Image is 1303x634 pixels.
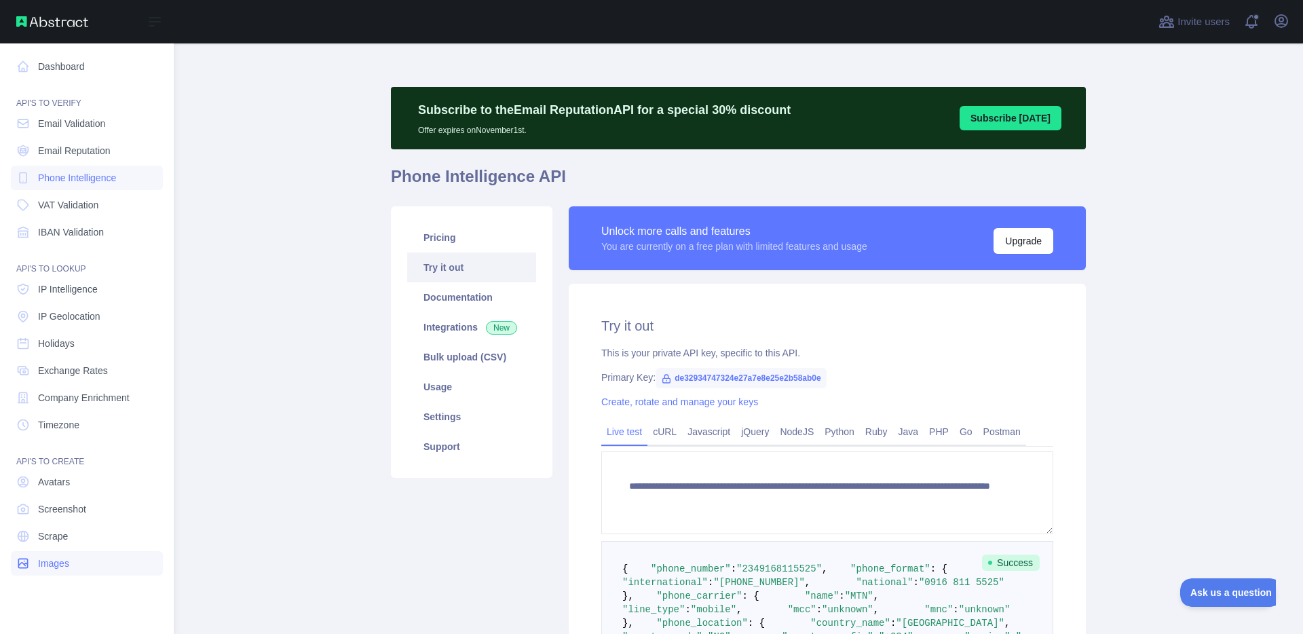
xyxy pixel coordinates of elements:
[601,223,867,240] div: Unlock more calls and features
[38,557,69,570] span: Images
[622,618,634,629] span: },
[810,618,890,629] span: "country_name"
[731,563,736,574] span: :
[622,577,708,588] span: "international"
[860,421,893,443] a: Ruby
[822,604,873,615] span: "unknown"
[651,563,731,574] span: "phone_number"
[822,563,827,574] span: ,
[11,247,163,274] div: API'S TO LOOKUP
[601,421,647,443] a: Live test
[38,171,116,185] span: Phone Intelligence
[11,138,163,163] a: Email Reputation
[924,421,954,443] a: PHP
[38,282,98,296] span: IP Intelligence
[647,421,682,443] a: cURL
[11,440,163,467] div: API'S TO CREATE
[407,253,536,282] a: Try it out
[982,555,1040,571] span: Success
[788,604,816,615] span: "mcc"
[11,193,163,217] a: VAT Validation
[16,16,88,27] img: Abstract API
[601,240,867,253] div: You are currently on a free plan with limited features and usage
[978,421,1026,443] a: Postman
[11,166,163,190] a: Phone Intelligence
[816,604,822,615] span: :
[601,346,1053,360] div: This is your private API key, specific to this API.
[11,331,163,356] a: Holidays
[407,223,536,253] a: Pricing
[601,316,1053,335] h2: Try it out
[11,497,163,521] a: Screenshot
[742,591,759,601] span: : {
[656,591,742,601] span: "phone_carrier"
[930,563,947,574] span: : {
[407,402,536,432] a: Settings
[873,604,879,615] span: ,
[960,106,1061,130] button: Subscribe [DATE]
[856,577,913,588] span: "national"
[774,421,819,443] a: NodeJS
[11,551,163,576] a: Images
[11,54,163,79] a: Dashboard
[38,529,68,543] span: Scrape
[38,391,130,405] span: Company Enrichment
[38,198,98,212] span: VAT Validation
[845,591,873,601] span: "MTN"
[873,591,879,601] span: ,
[622,563,628,574] span: {
[913,577,919,588] span: :
[391,166,1086,198] h1: Phone Intelligence API
[919,577,1004,588] span: "0916 811 5525"
[713,577,804,588] span: "[PHONE_NUMBER]"
[38,475,70,489] span: Avatars
[839,591,844,601] span: :
[418,100,791,119] p: Subscribe to the Email Reputation API for a special 30 % discount
[896,618,1004,629] span: "[GEOGRAPHIC_DATA]"
[11,386,163,410] a: Company Enrichment
[407,312,536,342] a: Integrations New
[11,413,163,437] a: Timezone
[656,368,827,388] span: de32934747324e27a7e8e25e2b58ab0e
[805,577,810,588] span: ,
[736,421,774,443] a: jQuery
[691,604,736,615] span: "mobile"
[819,421,860,443] a: Python
[601,396,758,407] a: Create, rotate and manage your keys
[656,618,747,629] span: "phone_location"
[622,591,634,601] span: },
[959,604,1011,615] span: "unknown"
[407,342,536,372] a: Bulk upload (CSV)
[736,604,742,615] span: ,
[11,358,163,383] a: Exchange Rates
[38,225,104,239] span: IBAN Validation
[407,432,536,462] a: Support
[38,337,75,350] span: Holidays
[924,604,953,615] span: "mnc"
[407,372,536,402] a: Usage
[38,144,111,157] span: Email Reputation
[38,502,86,516] span: Screenshot
[11,277,163,301] a: IP Intelligence
[38,418,79,432] span: Timezone
[601,371,1053,384] div: Primary Key:
[1004,618,1010,629] span: ,
[954,421,978,443] a: Go
[748,618,765,629] span: : {
[11,81,163,109] div: API'S TO VERIFY
[11,470,163,494] a: Avatars
[38,117,105,130] span: Email Validation
[953,604,958,615] span: :
[11,220,163,244] a: IBAN Validation
[890,618,896,629] span: :
[685,604,690,615] span: :
[407,282,536,312] a: Documentation
[11,111,163,136] a: Email Validation
[850,563,930,574] span: "phone_format"
[38,364,108,377] span: Exchange Rates
[682,421,736,443] a: Javascript
[893,421,924,443] a: Java
[708,577,713,588] span: :
[736,563,822,574] span: "2349168115525"
[418,119,791,136] p: Offer expires on November 1st.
